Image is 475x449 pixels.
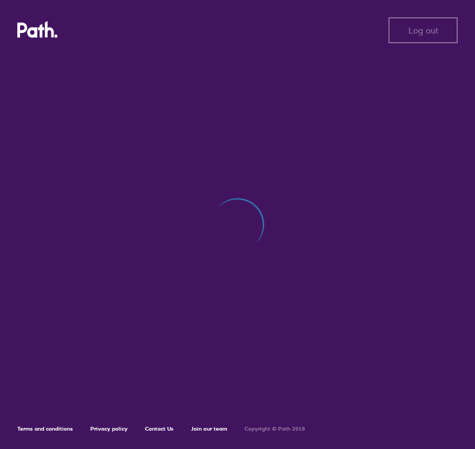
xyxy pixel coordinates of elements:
a: Join our team [191,425,227,432]
a: Terms and conditions [17,425,73,432]
button: Log out [388,17,458,43]
h6: Copyright © Path 2018 [245,426,305,432]
a: Contact Us [145,425,174,432]
span: Log out [408,25,438,35]
a: Privacy policy [90,425,128,432]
